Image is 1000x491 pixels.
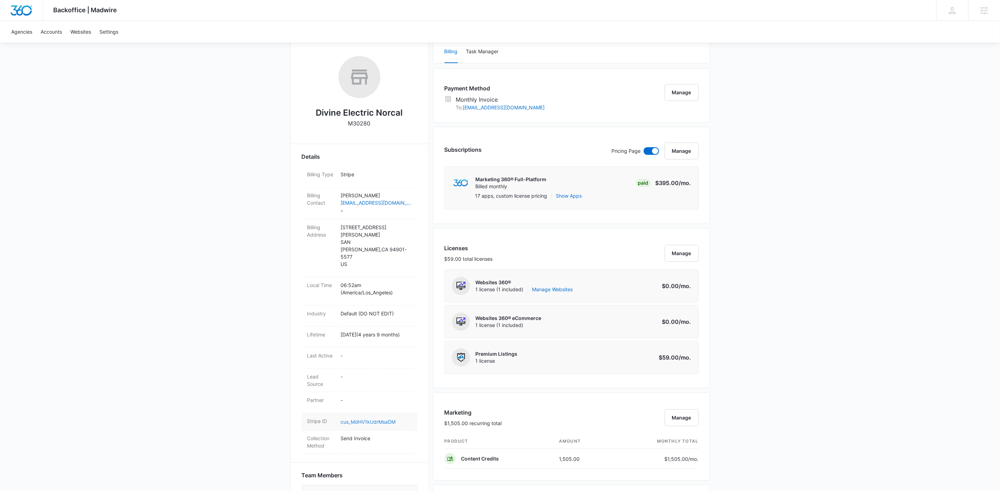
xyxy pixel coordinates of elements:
[307,396,335,404] dt: Partner
[445,434,554,449] th: product
[341,373,412,380] p: -
[445,145,482,154] h3: Subscriptions
[445,420,502,427] p: $1,505.00 recurring total
[307,171,335,178] dt: Billing Type
[476,322,541,329] span: 1 license (1 included)
[665,84,699,101] button: Manage
[341,171,412,178] p: Stripe
[341,396,412,404] p: -
[476,176,547,183] p: Marketing 360® Full-Platform
[445,41,458,63] button: Billing
[453,179,468,187] img: marketing360Logo
[302,219,417,277] div: Billing Address[STREET_ADDRESS][PERSON_NAME]SAN [PERSON_NAME],CA 94901-5577US
[556,192,582,199] button: Show Apps
[302,277,417,306] div: Local Time06:52am (America/Los_Angeles)
[54,6,117,14] span: Backoffice | Madwire
[466,41,499,63] button: Task Manager
[476,350,518,357] p: Premium Listings
[679,282,691,289] span: /mo.
[307,373,335,388] dt: Lead Source
[307,435,335,449] dt: Collection Method
[665,245,699,262] button: Manage
[679,179,691,186] span: /mo.
[456,104,545,111] p: To:
[613,434,699,449] th: monthly total
[341,192,412,215] dd: -
[302,306,417,327] div: IndustryDefault (DO NOT EDIT)
[302,166,417,187] div: Billing TypeStripe
[7,21,36,42] a: Agencies
[476,183,547,190] p: Billed monthly
[445,408,502,417] h3: Marketing
[636,179,651,187] div: Paid
[302,413,417,430] div: Stripe IDcus_MdHV1kUdrMsaDM
[95,21,123,42] a: Settings
[307,417,335,425] dt: Stripe ID
[658,353,691,362] p: $59.00
[302,327,417,348] div: Lifetime[DATE](4 years 9 months)
[679,318,691,325] span: /mo.
[665,455,699,463] p: $1,505.00
[461,455,499,462] p: Content Credits
[445,84,545,93] h3: Payment Method
[307,310,335,317] dt: Industry
[302,187,417,219] div: Billing Contact[PERSON_NAME][EMAIL_ADDRESS][DOMAIN_NAME]-
[307,352,335,359] dt: Last Active
[656,179,691,187] p: $395.00
[341,419,396,425] a: cus_MdHV1kUdrMsaDM
[316,107,403,119] h2: Divine Electric Norcal
[532,286,573,293] a: Manage Websites
[341,224,412,268] p: [STREET_ADDRESS][PERSON_NAME] SAN [PERSON_NAME] , CA 94901-5577 US
[302,369,417,392] div: Lead Source-
[302,152,320,161] span: Details
[679,354,691,361] span: /mo.
[463,104,545,110] a: [EMAIL_ADDRESS][DOMAIN_NAME]
[341,435,412,442] p: Send Invoice
[341,310,412,317] p: Default (DO NOT EDIT)
[302,430,417,454] div: Collection MethodSend Invoice
[553,449,613,469] td: 1,505.00
[553,434,613,449] th: amount
[341,281,412,296] p: 06:52am ( America/Los_Angeles )
[475,192,547,199] p: 17 apps, custom license pricing
[341,331,412,338] p: [DATE] ( 4 years 9 months )
[307,281,335,289] dt: Local Time
[456,95,545,104] p: Monthly Invoice
[658,282,691,290] p: $0.00
[476,357,518,364] span: 1 license
[307,192,335,206] dt: Billing Contact
[302,471,343,479] span: Team Members
[348,119,371,128] p: M30280
[36,21,66,42] a: Accounts
[476,315,541,322] p: Websites 360® eCommerce
[476,286,573,293] span: 1 license (1 included)
[307,224,335,238] dt: Billing Address
[445,255,493,262] p: $59.00 total licenses
[658,318,691,326] p: $0.00
[445,244,493,252] h3: Licenses
[341,199,412,206] a: [EMAIL_ADDRESS][DOMAIN_NAME]
[665,409,699,426] button: Manage
[341,192,412,199] p: [PERSON_NAME]
[307,331,335,338] dt: Lifetime
[341,352,412,359] p: -
[302,348,417,369] div: Last Active-
[688,456,699,462] span: /mo.
[612,147,641,155] p: Pricing Page
[66,21,95,42] a: Websites
[302,392,417,413] div: Partner-
[476,279,573,286] p: Websites 360®
[665,143,699,159] button: Manage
